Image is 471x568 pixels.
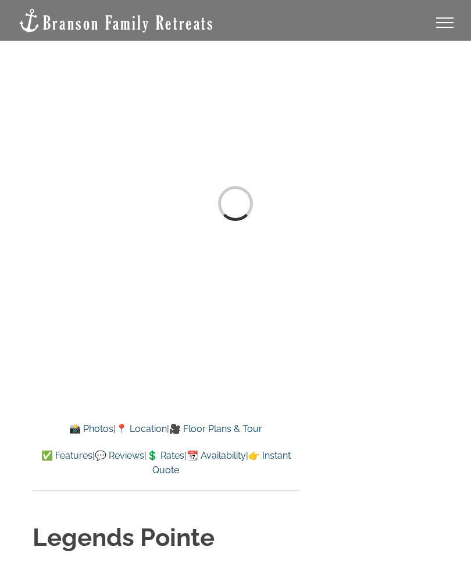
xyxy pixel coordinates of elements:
[169,423,262,434] a: 🎥 Floor Plans & Tour
[33,421,299,437] p: | |
[95,450,144,461] a: 💬 Reviews
[147,450,184,461] a: 💲 Rates
[69,423,113,434] a: 📸 Photos
[17,8,215,34] img: Branson Family Retreats Logo
[422,17,468,28] a: Toggle Menu
[33,521,299,555] h1: Legends Pointe
[152,450,291,476] a: 👉 Instant Quote
[116,423,167,434] a: 📍 Location
[41,450,92,461] a: ✅ Features
[216,184,255,223] div: Loading...
[33,448,299,478] p: | | | |
[187,450,246,461] a: 📆 Availability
